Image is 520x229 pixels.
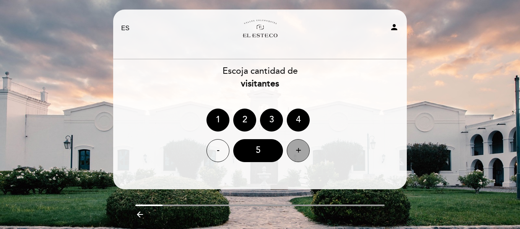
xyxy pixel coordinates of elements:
[390,23,399,34] button: person
[135,210,145,219] i: arrow_backward
[233,109,256,132] div: 2
[390,23,399,32] i: person
[233,139,283,162] div: 5
[206,139,229,162] div: -
[212,18,308,39] a: Bodega El Esteco
[113,65,407,90] div: Escoja cantidad de
[287,109,310,132] div: 4
[206,109,229,132] div: 1
[287,139,310,162] div: +
[260,109,283,132] div: 3
[241,78,279,89] b: visitantes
